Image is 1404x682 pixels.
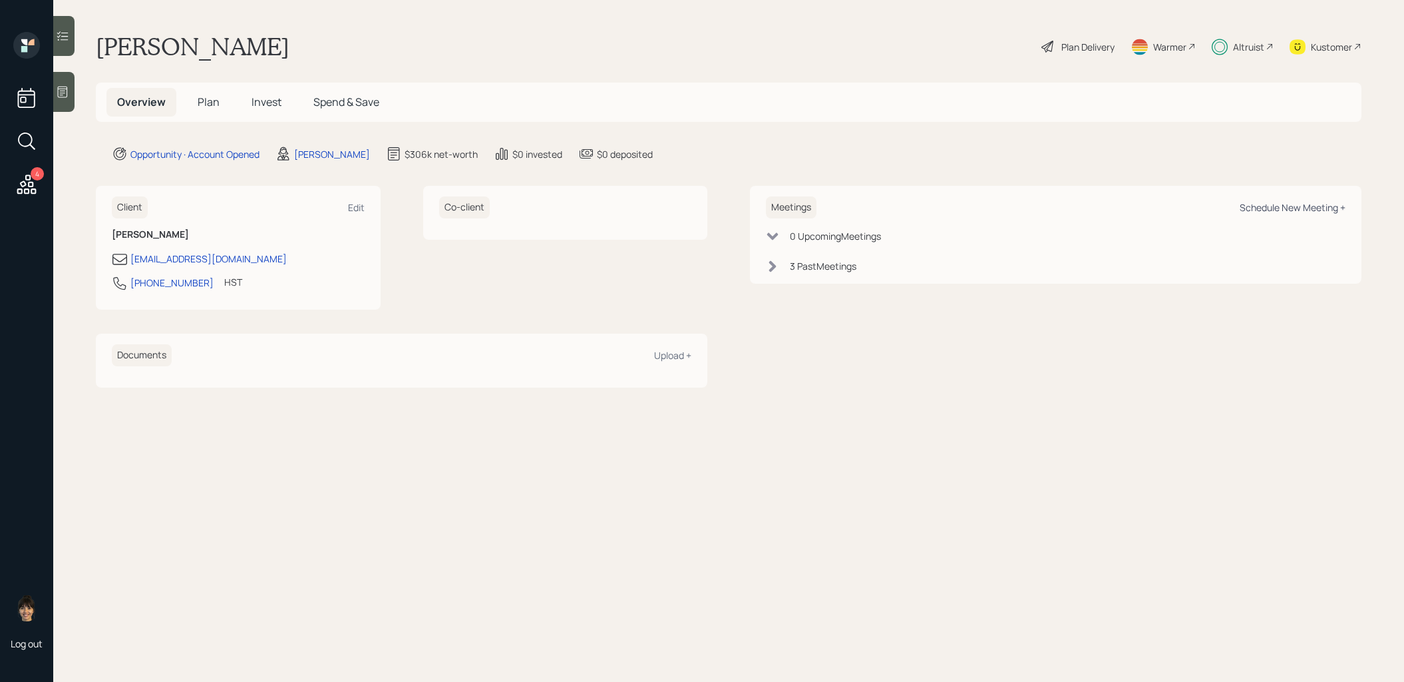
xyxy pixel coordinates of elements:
[13,595,40,621] img: treva-nostdahl-headshot.png
[1061,40,1115,54] div: Plan Delivery
[117,95,166,109] span: Overview
[198,95,220,109] span: Plan
[112,196,148,218] h6: Client
[790,229,881,243] div: 0 Upcoming Meeting s
[512,147,562,161] div: $0 invested
[96,32,289,61] h1: [PERSON_NAME]
[439,196,490,218] h6: Co-client
[112,344,172,366] h6: Documents
[766,196,816,218] h6: Meetings
[348,201,365,214] div: Edit
[252,95,281,109] span: Invest
[313,95,379,109] span: Spend & Save
[130,252,287,266] div: [EMAIL_ADDRESS][DOMAIN_NAME]
[11,637,43,650] div: Log out
[224,275,242,289] div: HST
[1311,40,1352,54] div: Kustomer
[130,147,260,161] div: Opportunity · Account Opened
[597,147,653,161] div: $0 deposited
[112,229,365,240] h6: [PERSON_NAME]
[654,349,691,362] div: Upload +
[1240,201,1345,214] div: Schedule New Meeting +
[1233,40,1264,54] div: Altruist
[130,276,214,290] div: [PHONE_NUMBER]
[31,167,44,180] div: 4
[790,259,856,273] div: 3 Past Meeting s
[1153,40,1186,54] div: Warmer
[294,147,370,161] div: [PERSON_NAME]
[405,147,478,161] div: $306k net-worth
